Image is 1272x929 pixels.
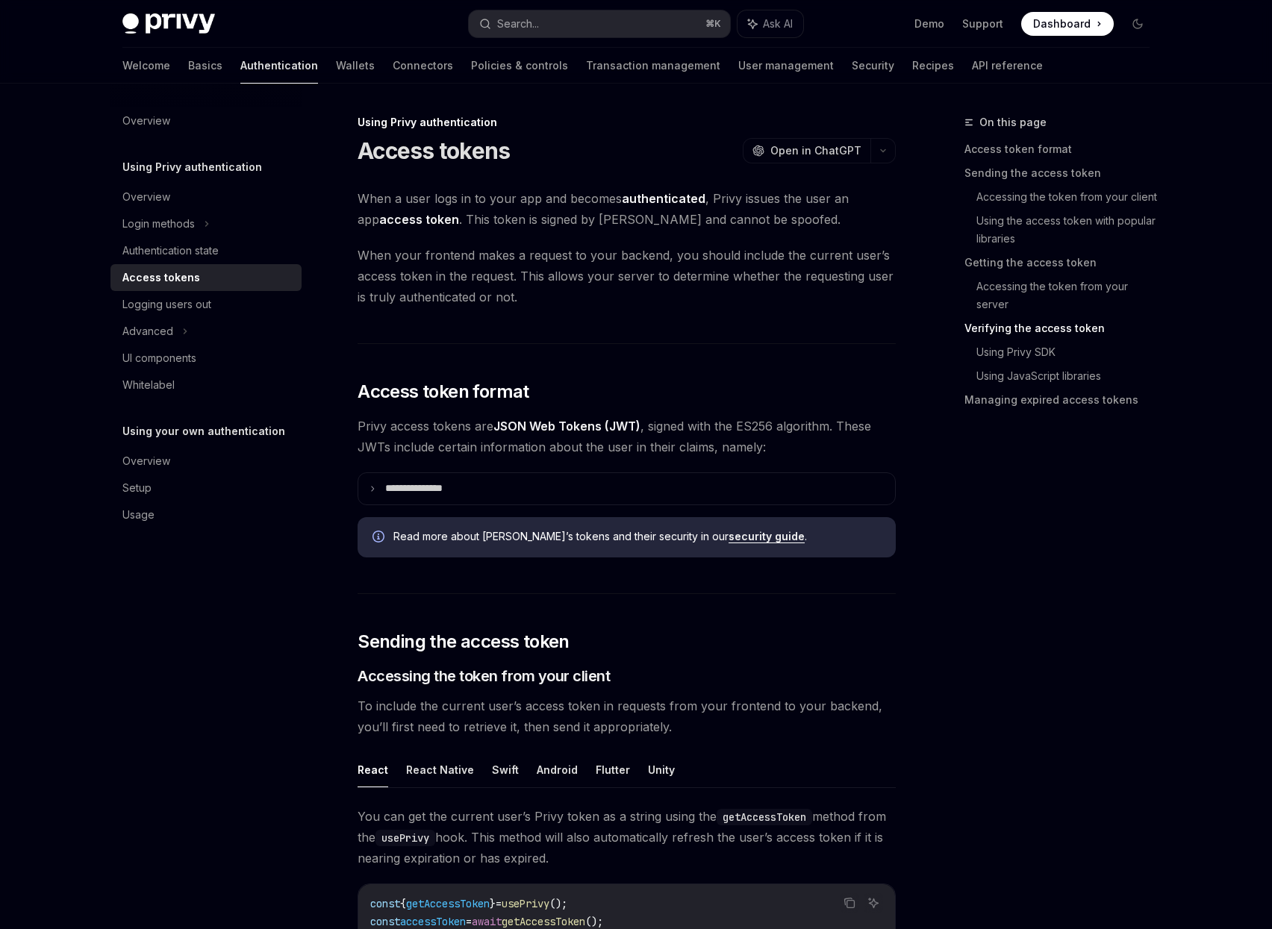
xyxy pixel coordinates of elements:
[400,897,406,910] span: {
[358,416,896,457] span: Privy access tokens are , signed with the ES256 algorithm. These JWTs include certain information...
[964,316,1162,340] a: Verifying the access token
[122,158,262,176] h5: Using Privy authentication
[976,209,1162,251] a: Using the access token with popular libraries
[586,48,720,84] a: Transaction management
[979,113,1047,131] span: On this page
[976,275,1162,316] a: Accessing the token from your server
[110,107,302,134] a: Overview
[972,48,1043,84] a: API reference
[964,388,1162,412] a: Managing expired access tokens
[122,349,196,367] div: UI components
[964,137,1162,161] a: Access token format
[596,752,630,787] button: Flutter
[110,372,302,398] a: Whitelabel
[336,48,375,84] a: Wallets
[358,115,896,130] div: Using Privy authentication
[493,419,640,434] a: JSON Web Tokens (JWT)
[358,666,610,686] span: Accessing the token from your client
[743,138,870,163] button: Open in ChatGPT
[110,237,302,264] a: Authentication state
[393,529,881,544] span: Read more about [PERSON_NAME]’s tokens and their security in our .
[375,830,435,846] code: usePrivy
[471,48,568,84] a: Policies & controls
[705,18,721,30] span: ⌘ K
[622,191,705,206] strong: authenticated
[122,269,200,287] div: Access tokens
[358,380,529,404] span: Access token format
[393,48,453,84] a: Connectors
[502,897,549,910] span: usePrivy
[122,322,173,340] div: Advanced
[717,809,812,825] code: getAccessToken
[370,897,400,910] span: const
[406,897,490,910] span: getAccessToken
[964,161,1162,185] a: Sending the access token
[110,475,302,501] a: Setup
[358,695,896,737] span: To include the current user’s access token in requests from your frontend to your backend, you’ll...
[492,752,519,787] button: Swift
[110,448,302,475] a: Overview
[502,915,585,928] span: getAccessToken
[122,479,152,497] div: Setup
[122,376,175,394] div: Whitelabel
[864,893,883,913] button: Ask AI
[188,48,222,84] a: Basics
[122,295,211,313] div: Logging users out
[122,48,170,84] a: Welcome
[358,630,570,654] span: Sending the access token
[358,188,896,230] span: When a user logs in to your app and becomes , Privy issues the user an app . This token is signed...
[912,48,954,84] a: Recipes
[976,185,1162,209] a: Accessing the token from your client
[469,10,730,37] button: Search...⌘K
[840,893,859,913] button: Copy the contents from the code block
[358,245,896,307] span: When your frontend makes a request to your backend, you should include the current user’s access ...
[648,752,675,787] button: Unity
[962,16,1003,31] a: Support
[1126,12,1150,36] button: Toggle dark mode
[122,452,170,470] div: Overview
[122,13,215,34] img: dark logo
[964,251,1162,275] a: Getting the access token
[497,15,539,33] div: Search...
[110,345,302,372] a: UI components
[122,112,170,130] div: Overview
[490,897,496,910] span: }
[537,752,578,787] button: Android
[110,501,302,528] a: Usage
[1021,12,1114,36] a: Dashboard
[370,915,400,928] span: const
[122,506,155,524] div: Usage
[472,915,502,928] span: await
[976,340,1162,364] a: Using Privy SDK
[976,364,1162,388] a: Using JavaScript libraries
[770,143,861,158] span: Open in ChatGPT
[549,897,567,910] span: ();
[372,531,387,545] svg: Info
[379,212,459,227] strong: access token
[240,48,318,84] a: Authentication
[122,422,285,440] h5: Using your own authentication
[496,897,502,910] span: =
[738,48,834,84] a: User management
[914,16,944,31] a: Demo
[110,184,302,210] a: Overview
[122,215,195,233] div: Login methods
[852,48,894,84] a: Security
[406,752,474,787] button: React Native
[358,752,388,787] button: React
[729,530,805,543] a: security guide
[122,188,170,206] div: Overview
[110,264,302,291] a: Access tokens
[466,915,472,928] span: =
[110,291,302,318] a: Logging users out
[400,915,466,928] span: accessToken
[1033,16,1091,31] span: Dashboard
[358,806,896,869] span: You can get the current user’s Privy token as a string using the method from the hook. This metho...
[738,10,803,37] button: Ask AI
[358,137,510,164] h1: Access tokens
[122,242,219,260] div: Authentication state
[763,16,793,31] span: Ask AI
[585,915,603,928] span: ();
